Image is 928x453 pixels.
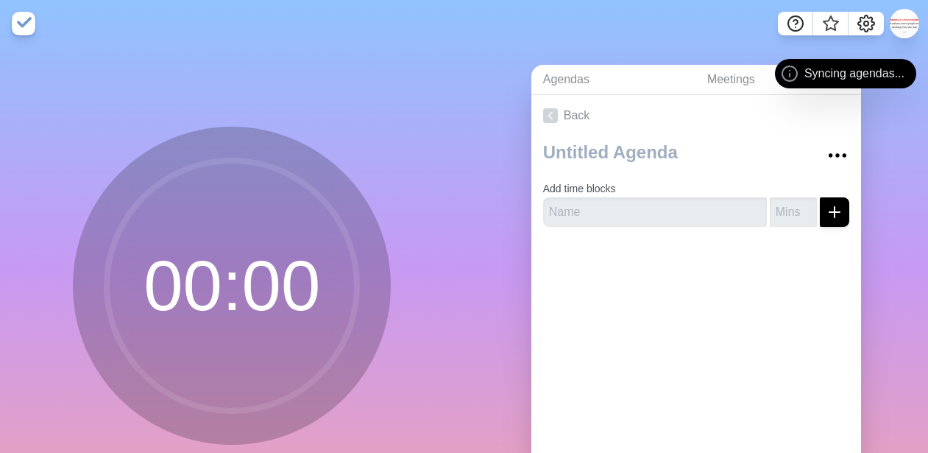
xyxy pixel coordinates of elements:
button: Help [778,12,813,35]
img: timeblocks logo [12,12,35,35]
button: More [823,141,852,170]
button: What’s new [813,12,849,35]
label: Add time blocks [543,183,616,194]
span: Syncing agendas... [804,65,904,82]
button: Settings [849,12,884,35]
a: Back [531,95,861,136]
input: Name [543,197,767,227]
input: Mins [770,197,817,227]
a: Agendas [531,65,695,95]
a: Meetings [695,65,861,95]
